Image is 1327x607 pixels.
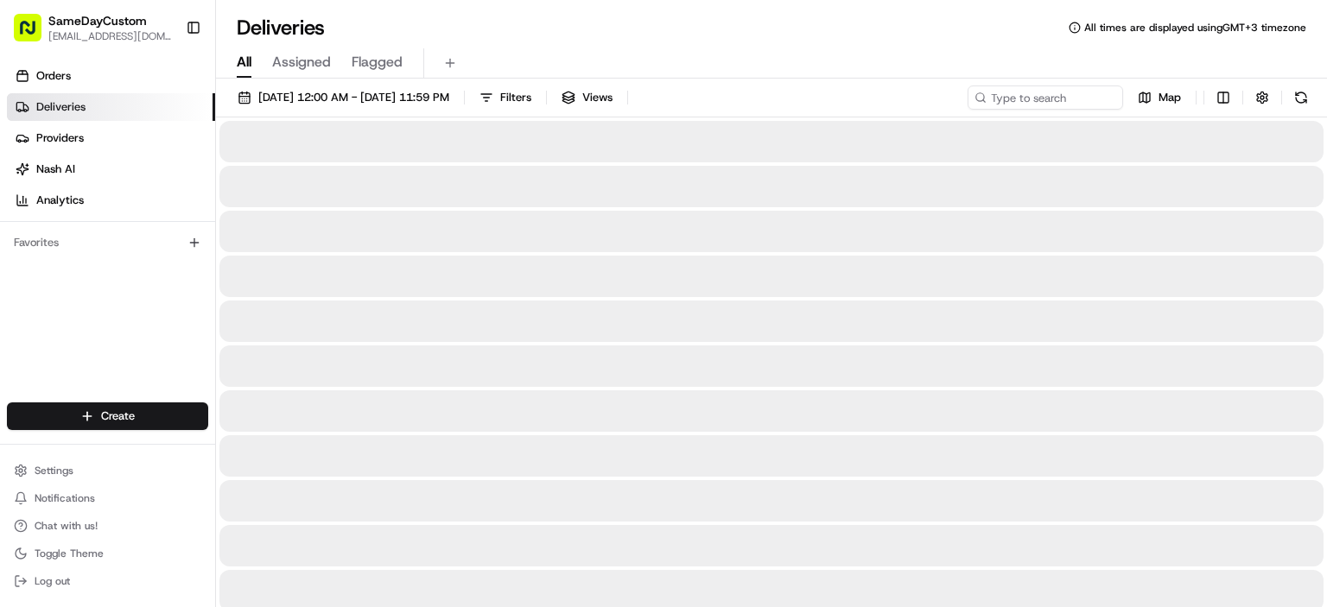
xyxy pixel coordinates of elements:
[35,519,98,533] span: Chat with us!
[7,124,215,152] a: Providers
[36,68,71,84] span: Orders
[352,52,403,73] span: Flagged
[36,130,84,146] span: Providers
[1159,90,1181,105] span: Map
[582,90,613,105] span: Views
[1084,21,1306,35] span: All times are displayed using GMT+3 timezone
[237,14,325,41] h1: Deliveries
[230,85,457,110] button: [DATE] 12:00 AM - [DATE] 11:59 PM
[35,574,70,588] span: Log out
[36,193,84,208] span: Analytics
[36,161,75,177] span: Nash AI
[7,486,208,510] button: Notifications
[1130,85,1189,110] button: Map
[7,569,208,593] button: Log out
[7,458,208,483] button: Settings
[35,491,95,505] span: Notifications
[258,90,449,105] span: [DATE] 12:00 AM - [DATE] 11:59 PM
[35,464,73,477] span: Settings
[7,62,215,90] a: Orders
[48,12,147,29] button: SameDayCustom
[500,90,531,105] span: Filters
[101,408,135,424] span: Create
[7,155,215,183] a: Nash AI
[35,547,104,560] span: Toggle Theme
[968,85,1123,110] input: Type to search
[272,52,331,73] span: Assigned
[48,29,172,43] button: [EMAIL_ADDRESS][DOMAIN_NAME]
[7,402,208,430] button: Create
[472,85,539,110] button: Filters
[7,93,215,121] a: Deliveries
[7,7,179,48] button: SameDayCustom[EMAIL_ADDRESS][DOMAIN_NAME]
[7,229,208,256] div: Favorites
[237,52,251,73] span: All
[36,99,86,115] span: Deliveries
[7,541,208,566] button: Toggle Theme
[7,187,215,214] a: Analytics
[7,514,208,538] button: Chat with us!
[554,85,620,110] button: Views
[1289,85,1313,110] button: Refresh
